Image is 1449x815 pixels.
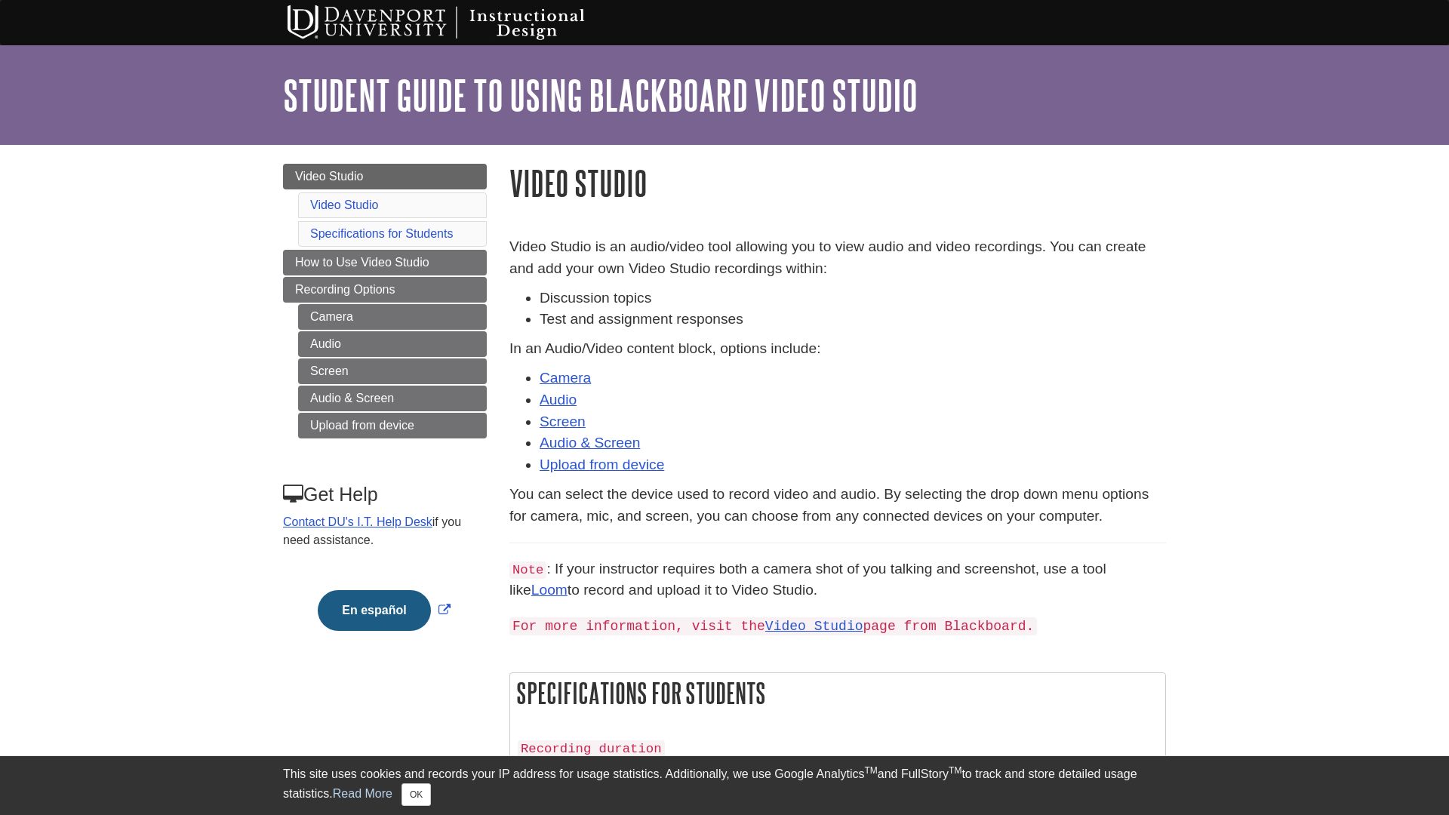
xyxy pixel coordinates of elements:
[864,765,877,776] sup: TM
[298,413,487,438] a: Upload from device
[298,386,487,411] a: Audio & Screen
[295,256,429,269] span: How to Use Video Studio
[509,484,1166,527] p: You can select the device used to record video and audio. By selecting the drop down menu options...
[298,358,487,384] a: Screen
[509,561,546,579] code: Note
[509,164,1166,202] h1: Video Studio
[283,250,487,275] a: How to Use Video Studio
[310,227,453,240] a: Specifications for Students
[509,617,1037,635] code: For more information, visit the page from Blackboard.
[275,4,638,42] img: Davenport University Instructional Design
[314,604,454,617] a: Link opens in new window
[401,783,431,806] button: Close
[318,590,430,631] button: En español
[518,740,665,758] code: Recording duration
[540,370,591,386] a: Camera
[540,414,586,429] a: Screen
[283,164,487,657] div: Guide Page Menu
[765,619,863,634] a: Video Studio
[283,72,918,118] a: Student Guide to Using Blackboard Video Studio
[509,338,1166,360] p: In an Audio/Video content block, options include:
[283,513,485,549] p: if you need assistance.
[283,515,432,528] a: Contact DU's I.T. Help Desk
[283,484,485,506] h3: Get Help
[310,198,378,211] a: Video Studio
[540,288,1166,309] li: Discussion topics
[540,457,664,472] a: Upload from device
[298,304,487,330] a: Camera
[283,164,487,189] a: Video Studio
[509,558,1166,602] p: : If your instructor requires both a camera shot of you talking and screenshot, use a tool like t...
[540,435,640,451] a: Audio & Screen
[949,765,961,776] sup: TM
[283,765,1166,806] div: This site uses cookies and records your IP address for usage statistics. Additionally, we use Goo...
[540,392,577,407] a: Audio
[531,582,568,598] a: Loom
[283,277,487,303] a: Recording Options
[540,309,1166,331] li: Test and assignment responses
[295,283,395,296] span: Recording Options
[333,787,392,800] a: Read More
[510,673,1165,713] h2: Specifications for Students
[509,236,1166,280] p: Video Studio is an audio/video tool allowing you to view audio and video recordings. You can crea...
[298,331,487,357] a: Audio
[295,170,363,183] span: Video Studio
